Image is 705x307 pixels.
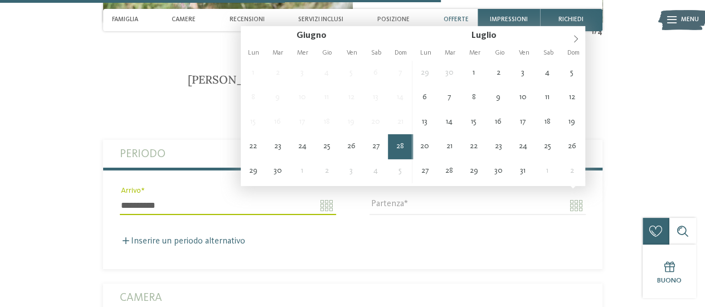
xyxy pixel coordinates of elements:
[241,159,265,183] span: Giugno 29, 2026
[298,16,343,23] span: Servizi inclusi
[535,159,560,183] span: Agosto 1, 2026
[486,110,510,134] span: Luglio 16, 2026
[510,159,535,183] span: Luglio 31, 2026
[188,72,517,86] span: [PERSON_NAME] ora senza impegno o prenota subito!
[535,134,560,159] span: Luglio 25, 2026
[363,61,388,85] span: Giugno 6, 2026
[363,85,388,110] span: Giugno 13, 2026
[413,50,437,56] span: Lun
[437,110,461,134] span: Luglio 14, 2026
[437,61,461,85] span: Giugno 30, 2026
[120,140,586,168] label: Periodo
[315,50,339,56] span: Gio
[290,85,314,110] span: Giugno 10, 2026
[461,134,486,159] span: Luglio 22, 2026
[560,159,584,183] span: Agosto 2, 2026
[437,85,461,110] span: Luglio 7, 2026
[112,16,138,23] span: Famiglia
[290,110,314,134] span: Giugno 17, 2026
[461,85,486,110] span: Luglio 8, 2026
[643,245,696,298] a: Buono
[364,50,388,56] span: Sab
[535,85,560,110] span: Luglio 11, 2026
[339,159,363,183] span: Luglio 3, 2026
[363,159,388,183] span: Luglio 4, 2026
[437,50,462,56] span: Mar
[558,16,584,23] span: richiedi
[314,85,339,110] span: Giugno 11, 2026
[363,134,388,159] span: Giugno 27, 2026
[591,27,594,37] span: 1
[461,61,486,85] span: Luglio 1, 2026
[443,16,468,23] span: Offerte
[290,61,314,85] span: Giugno 3, 2026
[461,159,486,183] span: Luglio 29, 2026
[363,110,388,134] span: Giugno 20, 2026
[339,85,363,110] span: Giugno 12, 2026
[487,50,512,56] span: Gio
[388,61,412,85] span: Giugno 7, 2026
[290,50,315,56] span: Mer
[241,61,265,85] span: Giugno 1, 2026
[265,110,290,134] span: Giugno 16, 2026
[535,110,560,134] span: Luglio 18, 2026
[497,31,530,40] input: Year
[471,31,497,40] span: Luglio
[120,237,245,246] label: Inserire un periodo alternativo
[296,31,327,40] span: Giugno
[560,110,584,134] span: Luglio 19, 2026
[241,85,265,110] span: Giugno 8, 2026
[230,16,265,23] span: Recensioni
[437,159,461,183] span: Luglio 28, 2026
[463,50,487,56] span: Mer
[561,50,585,56] span: Dom
[241,110,265,134] span: Giugno 15, 2026
[510,110,535,134] span: Luglio 17, 2026
[314,110,339,134] span: Giugno 18, 2026
[412,85,437,110] span: Luglio 6, 2026
[412,134,437,159] span: Luglio 20, 2026
[290,159,314,183] span: Luglio 1, 2026
[412,159,437,183] span: Luglio 27, 2026
[510,85,535,110] span: Luglio 10, 2026
[265,85,290,110] span: Giugno 9, 2026
[560,85,584,110] span: Luglio 12, 2026
[265,134,290,159] span: Giugno 23, 2026
[265,159,290,183] span: Giugno 30, 2026
[377,16,410,23] span: Posizione
[339,110,363,134] span: Giugno 19, 2026
[510,61,535,85] span: Luglio 3, 2026
[486,159,510,183] span: Luglio 30, 2026
[339,50,364,56] span: Ven
[490,16,528,23] span: Impressioni
[657,277,682,284] span: Buono
[327,31,360,40] input: Year
[594,27,597,37] span: /
[388,110,412,134] span: Giugno 21, 2026
[339,61,363,85] span: Giugno 5, 2026
[461,110,486,134] span: Luglio 15, 2026
[412,61,437,85] span: Giugno 29, 2026
[172,16,196,23] span: Camere
[314,159,339,183] span: Luglio 2, 2026
[597,27,602,37] span: 4
[265,50,290,56] span: Mar
[265,61,290,85] span: Giugno 2, 2026
[560,134,584,159] span: Luglio 26, 2026
[241,134,265,159] span: Giugno 22, 2026
[388,50,413,56] span: Dom
[412,110,437,134] span: Luglio 13, 2026
[510,134,535,159] span: Luglio 24, 2026
[486,134,510,159] span: Luglio 23, 2026
[241,50,265,56] span: Lun
[437,134,461,159] span: Luglio 21, 2026
[535,61,560,85] span: Luglio 4, 2026
[388,85,412,110] span: Giugno 14, 2026
[314,61,339,85] span: Giugno 4, 2026
[536,50,561,56] span: Sab
[339,134,363,159] span: Giugno 26, 2026
[314,134,339,159] span: Giugno 25, 2026
[486,61,510,85] span: Luglio 2, 2026
[560,61,584,85] span: Luglio 5, 2026
[512,50,536,56] span: Ven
